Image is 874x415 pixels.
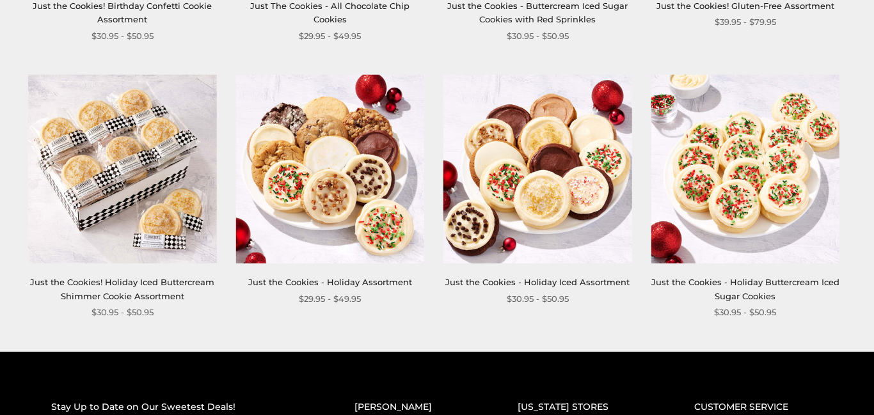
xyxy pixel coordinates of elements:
a: Just the Cookies! Birthday Confetti Cookie Assortment [33,1,212,24]
img: Just the Cookies - Holiday Iced Assortment [443,75,632,263]
a: Just The Cookies - All Chocolate Chip Cookies [250,1,409,24]
span: $39.95 - $79.95 [715,15,776,29]
a: Just the Cookies - Holiday Iced Assortment [445,277,630,287]
a: Just the Cookies - Holiday Buttercream Iced Sugar Cookies [651,277,839,301]
span: $30.95 - $50.95 [714,306,776,319]
img: Just the Cookies - Holiday Buttercream Iced Sugar Cookies [651,75,839,263]
h2: [US_STATE] STORES [518,400,643,414]
a: Just the Cookies! Holiday Iced Buttercream Shimmer Cookie Assortment [30,277,214,301]
img: Just the Cookies - Holiday Assortment [236,75,424,263]
iframe: Sign Up via Text for Offers [10,366,132,405]
span: $29.95 - $49.95 [299,292,361,306]
a: Just the Cookies! Gluten-Free Assortment [656,1,834,11]
span: $30.95 - $50.95 [91,29,154,43]
a: Just the Cookies - Holiday Assortment [248,277,412,287]
img: Just the Cookies! Holiday Iced Buttercream Shimmer Cookie Assortment [28,75,216,263]
span: $30.95 - $50.95 [507,29,569,43]
h2: CUSTOMER SERVICE [694,400,823,414]
h2: [PERSON_NAME] [354,400,466,414]
a: Just the Cookies - Buttercream Iced Sugar Cookies with Red Sprinkles [447,1,628,24]
span: $29.95 - $49.95 [299,29,361,43]
h2: Stay Up to Date on Our Sweetest Deals! [51,400,303,414]
span: $30.95 - $50.95 [507,292,569,306]
span: $30.95 - $50.95 [91,306,154,319]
